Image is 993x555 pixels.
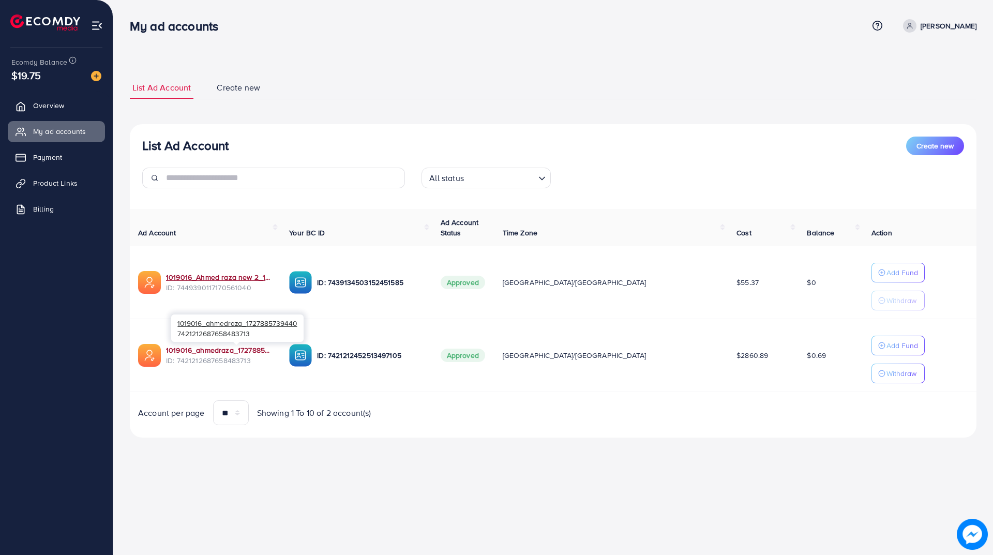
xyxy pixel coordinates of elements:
span: Account per page [138,407,205,419]
div: <span class='underline'>1019016_Ahmed raza new 2_1734446302370</span></br>7449390117170561040 [166,272,273,293]
span: 1019016_ahmedraza_1727885739440 [177,318,297,328]
span: Approved [441,349,485,362]
span: $19.75 [11,68,41,83]
span: Time Zone [503,228,537,238]
img: ic-ads-acc.e4c84228.svg [138,271,161,294]
span: Create new [916,141,954,151]
p: Withdraw [886,367,916,380]
a: 1019016_Ahmed raza new 2_1734446302370 [166,272,273,282]
input: Search for option [467,169,534,186]
span: $0 [807,277,816,288]
p: Withdraw [886,294,916,307]
div: Search for option [422,168,551,188]
img: image [960,522,985,547]
img: menu [91,20,103,32]
button: Withdraw [871,364,925,383]
img: logo [10,14,80,31]
span: Billing [33,204,54,214]
span: Ecomdy Balance [11,57,67,67]
span: $0.69 [807,350,826,361]
button: Add Fund [871,336,925,355]
a: Payment [8,147,105,168]
p: ID: 7421212452513497105 [317,349,424,362]
img: ic-ba-acc.ded83a64.svg [289,344,312,367]
span: Payment [33,152,62,162]
a: 1019016_ahmedraza_1727885739440 [166,345,273,355]
a: [PERSON_NAME] [899,19,976,33]
p: [PERSON_NAME] [921,20,976,32]
span: $55.37 [736,277,759,288]
span: $2860.89 [736,350,768,361]
p: Add Fund [886,339,918,352]
span: Action [871,228,892,238]
span: All status [427,171,466,186]
span: Balance [807,228,834,238]
span: Overview [33,100,64,111]
button: Withdraw [871,291,925,310]
a: My ad accounts [8,121,105,142]
span: Approved [441,276,485,289]
span: List Ad Account [132,82,191,94]
span: ID: 7449390117170561040 [166,282,273,293]
span: Create new [217,82,260,94]
img: ic-ba-acc.ded83a64.svg [289,271,312,294]
span: Ad Account Status [441,217,479,238]
a: Product Links [8,173,105,193]
a: Overview [8,95,105,116]
h3: My ad accounts [130,19,227,34]
h3: List Ad Account [142,138,229,153]
span: Ad Account [138,228,176,238]
button: Add Fund [871,263,925,282]
p: Add Fund [886,266,918,279]
span: ID: 7421212687658483713 [166,355,273,366]
span: Product Links [33,178,78,188]
div: 7421212687658483713 [171,314,304,342]
span: My ad accounts [33,126,86,137]
button: Create new [906,137,964,155]
span: Showing 1 To 10 of 2 account(s) [257,407,371,419]
span: [GEOGRAPHIC_DATA]/[GEOGRAPHIC_DATA] [503,350,646,361]
img: ic-ads-acc.e4c84228.svg [138,344,161,367]
span: [GEOGRAPHIC_DATA]/[GEOGRAPHIC_DATA] [503,277,646,288]
span: Your BC ID [289,228,325,238]
img: image [91,71,101,81]
p: ID: 7439134503152451585 [317,276,424,289]
a: Billing [8,199,105,219]
span: Cost [736,228,751,238]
